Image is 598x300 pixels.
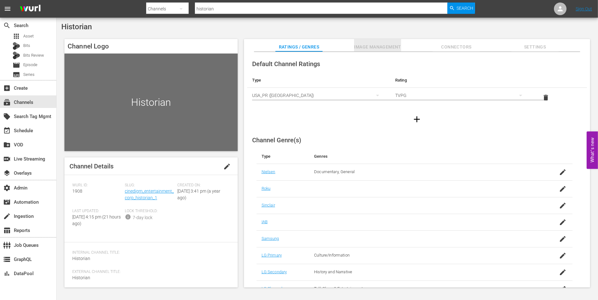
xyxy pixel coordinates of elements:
span: Ratings / Genres [275,43,323,51]
span: [DATE] 4:15 pm (21 hours ago) [72,214,121,226]
span: Last Updated: [72,209,122,214]
span: Admin [3,184,11,192]
span: Asset [23,33,34,39]
span: Series [23,71,35,78]
span: Series [13,71,20,78]
a: LG Secondary [262,269,287,274]
span: edit [223,163,231,170]
button: Open Feedback Widget [587,131,598,169]
span: Ingestion [3,212,11,220]
div: Bits Review [13,52,20,59]
span: delete [542,94,550,101]
div: Historian [64,54,238,151]
span: Image Management [354,43,401,51]
span: Live Streaming [3,155,11,163]
a: Sign Out [576,6,592,11]
span: VOD [3,141,11,149]
a: Nielsen [262,169,275,174]
div: 7-day lock [133,214,152,221]
a: Roku [262,186,271,191]
a: Sinclair [262,203,275,207]
span: Schedule [3,127,11,134]
a: cinedigm_entertainment_corp_historian_1 [125,189,174,200]
a: IAB [262,219,268,224]
span: menu [4,5,11,13]
div: TVPG [395,87,528,104]
span: 1908 [72,189,82,194]
div: Bits [13,42,20,50]
button: Search [447,3,475,14]
span: Channel Details [69,162,114,170]
span: Search [457,3,473,14]
span: Automation [3,198,11,206]
h4: Channel Logo [64,39,238,54]
button: delete [538,90,553,105]
span: [DATE] 3:41 pm (a year ago) [177,189,220,200]
th: Rating [390,73,533,88]
span: Episode [23,62,37,68]
span: GraphQL [3,256,11,263]
table: simple table [247,73,587,107]
span: Default Channel Ratings [252,60,320,68]
span: Settings [512,43,559,51]
th: Type [247,73,390,88]
a: LG Primary [262,253,282,258]
span: Create [3,84,11,92]
div: USA_PR ([GEOGRAPHIC_DATA]) [252,87,385,104]
span: Asset [13,32,20,40]
span: Slug: [125,183,174,188]
span: Historian [72,256,90,261]
th: Type [257,149,309,164]
th: Genres [309,149,537,164]
span: DataPool [3,270,11,277]
span: Internal Channel Title: [72,250,227,255]
span: Created On: [177,183,227,188]
img: ans4CAIJ8jUAAAAAAAAAAAAAAAAAAAAAAAAgQb4GAAAAAAAAAAAAAAAAAAAAAAAAJMjXAAAAAAAAAAAAAAAAAAAAAAAAgAT5G... [15,2,45,16]
span: Wurl ID: [72,183,122,188]
span: Lock Threshold: [125,209,174,214]
span: info [125,214,131,220]
span: Job Queues [3,241,11,249]
span: Reports [3,227,11,234]
span: Search [3,22,11,29]
span: Bits Review [23,52,44,59]
span: Connectors [433,43,480,51]
span: Episode [13,61,20,69]
span: External Channel Title: [72,269,227,275]
a: LG Channel [262,286,282,291]
span: Search Tag Mgmt [3,113,11,120]
button: edit [219,159,235,174]
span: Bits [23,42,30,49]
span: Channel Genre(s) [252,136,301,144]
span: Channels [3,99,11,106]
span: Historian [72,275,90,280]
span: Historian [61,22,92,31]
a: Samsung [262,236,279,241]
span: Overlays [3,169,11,177]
